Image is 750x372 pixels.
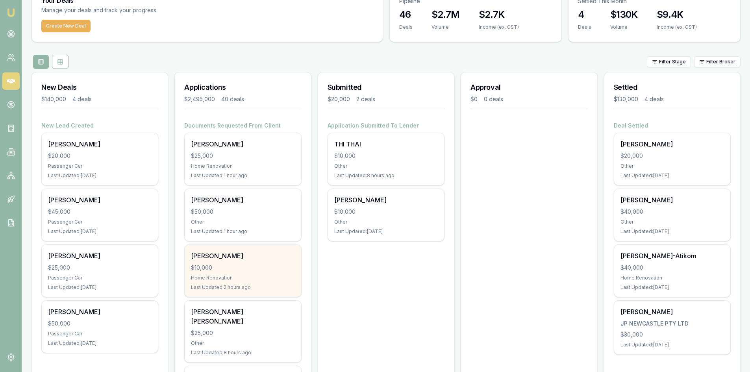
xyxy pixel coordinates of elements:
div: $40,000 [620,208,724,216]
h3: $2.7K [479,8,519,21]
div: Passenger Car [48,331,152,337]
div: [PERSON_NAME]-Atikom [620,251,724,261]
h3: $130K [610,8,638,21]
h4: Deal Settled [614,122,731,130]
img: emu-icon-u.png [6,8,16,17]
div: Last Updated: 1 hour ago [191,172,294,179]
div: $40,000 [620,264,724,272]
div: JP NEWCASTLE PTY LTD [620,320,724,328]
span: Filter Stage [659,59,686,65]
div: Last Updated: 2 hours ago [191,284,294,291]
div: [PERSON_NAME] [191,195,294,205]
div: Other [334,163,438,169]
h3: Settled [614,82,731,93]
div: Last Updated: [DATE] [620,342,724,348]
div: $10,000 [334,208,438,216]
span: Filter Broker [706,59,735,65]
div: Deals [399,24,413,30]
div: [PERSON_NAME] [PERSON_NAME] [191,307,294,326]
div: Last Updated: [DATE] [620,228,724,235]
div: $25,000 [191,329,294,337]
p: Manage your deals and track your progress. [41,6,243,15]
button: Filter Stage [647,56,691,67]
div: 4 deals [72,95,92,103]
div: [PERSON_NAME] [48,195,152,205]
div: $20,000 [48,152,152,160]
h3: Submitted [328,82,444,93]
div: Income (ex. GST) [479,24,519,30]
div: $130,000 [614,95,638,103]
div: Last Updated: 8 hours ago [191,350,294,356]
div: Last Updated: 1 hour ago [191,228,294,235]
div: [PERSON_NAME] [191,251,294,261]
div: Last Updated: [DATE] [48,172,152,179]
div: Other [334,219,438,225]
div: Last Updated: [DATE] [48,340,152,346]
div: Volume [431,24,460,30]
div: $30,000 [620,331,724,339]
button: Filter Broker [694,56,741,67]
div: 40 deals [221,95,244,103]
div: [PERSON_NAME] [191,139,294,149]
div: [PERSON_NAME] [48,251,152,261]
div: Home Renovation [191,163,294,169]
div: $25,000 [48,264,152,272]
div: 0 deals [484,95,503,103]
div: Other [191,219,294,225]
div: Income (ex. GST) [657,24,697,30]
h4: Documents Requested From Client [184,122,301,130]
h4: Application Submitted To Lender [328,122,444,130]
div: $50,000 [48,320,152,328]
div: Passenger Car [48,219,152,225]
div: [PERSON_NAME] [620,195,724,205]
h3: 4 [578,8,591,21]
div: [PERSON_NAME] [48,307,152,316]
div: $45,000 [48,208,152,216]
button: Create New Deal [41,20,91,32]
h4: New Lead Created [41,122,158,130]
div: Deals [578,24,591,30]
div: $20,000 [328,95,350,103]
div: Other [620,163,724,169]
div: THI THAI [334,139,438,149]
div: [PERSON_NAME] [334,195,438,205]
div: Other [620,219,724,225]
div: Home Renovation [620,275,724,281]
h3: 46 [399,8,413,21]
div: [PERSON_NAME] [620,307,724,316]
div: $25,000 [191,152,294,160]
div: Passenger Car [48,275,152,281]
div: $10,000 [191,264,294,272]
div: $0 [470,95,478,103]
div: Last Updated: 8 hours ago [334,172,438,179]
div: 4 deals [644,95,664,103]
h3: Applications [184,82,301,93]
div: $10,000 [334,152,438,160]
div: $140,000 [41,95,66,103]
div: [PERSON_NAME] [620,139,724,149]
h3: Approval [470,82,587,93]
div: Last Updated: [DATE] [620,172,724,179]
div: Passenger Car [48,163,152,169]
div: Last Updated: [DATE] [620,284,724,291]
h3: New Deals [41,82,158,93]
h3: $9.4K [657,8,697,21]
div: [PERSON_NAME] [48,139,152,149]
div: 2 deals [356,95,375,103]
div: $20,000 [620,152,724,160]
h3: $2.7M [431,8,460,21]
div: $50,000 [191,208,294,216]
div: Last Updated: [DATE] [48,284,152,291]
div: Other [191,340,294,346]
div: Last Updated: [DATE] [334,228,438,235]
div: Volume [610,24,638,30]
div: Home Renovation [191,275,294,281]
div: Last Updated: [DATE] [48,228,152,235]
div: $2,495,000 [184,95,215,103]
